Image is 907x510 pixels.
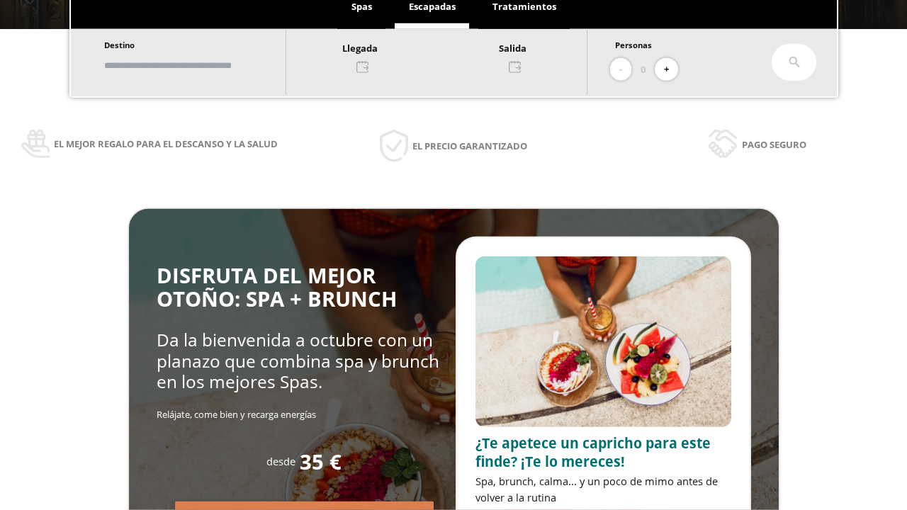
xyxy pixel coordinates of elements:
span: El precio garantizado [412,138,527,154]
span: DISFRUTA DEL MEJOR OTOÑO: SPA + BRUNCH [157,261,397,313]
span: Pago seguro [742,137,806,152]
span: Relájate, come bien y recarga energías [157,408,316,421]
span: Destino [104,40,135,50]
span: Spa, brunch, calma... y un poco de mimo antes de volver a la rutina [475,474,718,504]
button: - [610,58,631,81]
button: + [655,58,678,81]
span: 0 [641,62,646,77]
span: ¿Te apetece un capricho para este finde? ¡Te lo mereces! [475,433,711,471]
span: Personas [615,40,652,50]
span: 35 € [300,450,342,474]
span: Da la bienvenida a octubre con un planazo que combina spa y brunch en los mejores Spas. [157,328,439,393]
span: desde [266,454,295,468]
span: El mejor regalo para el descanso y la salud [54,136,278,152]
img: promo-sprunch.ElVl7oUD.webp [475,256,731,427]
